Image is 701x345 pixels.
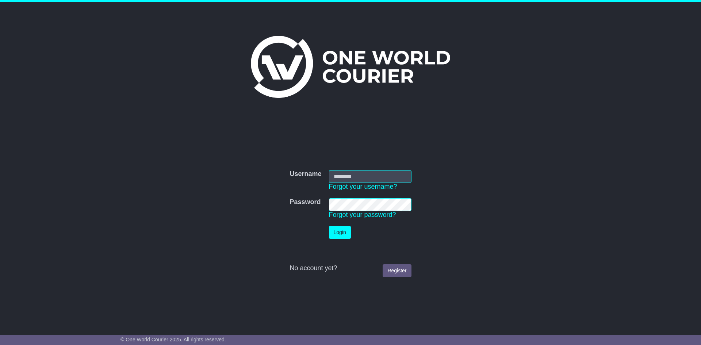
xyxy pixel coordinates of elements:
label: Username [290,170,321,178]
a: Register [383,264,411,277]
div: No account yet? [290,264,411,272]
img: One World [251,36,450,98]
a: Forgot your password? [329,211,396,218]
button: Login [329,226,351,239]
label: Password [290,198,321,206]
span: © One World Courier 2025. All rights reserved. [120,337,226,342]
a: Forgot your username? [329,183,397,190]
